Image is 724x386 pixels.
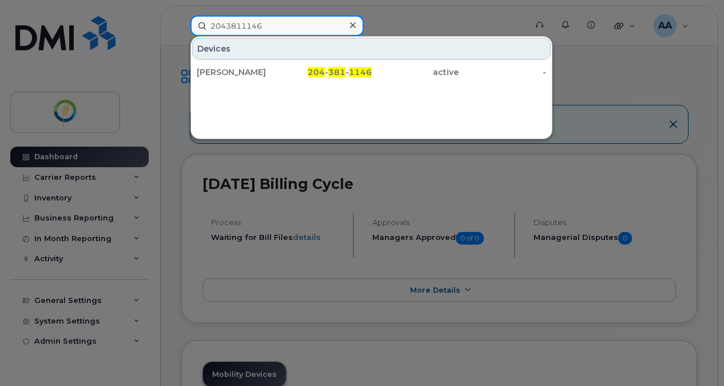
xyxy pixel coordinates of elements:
div: active [372,66,459,78]
div: - [459,66,546,78]
span: 1146 [349,67,372,77]
span: 204 [308,67,325,77]
div: - - [284,66,372,78]
div: Devices [192,38,551,60]
div: [PERSON_NAME] [197,66,284,78]
span: 381 [328,67,345,77]
a: [PERSON_NAME]204-381-1146active- [192,62,551,82]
